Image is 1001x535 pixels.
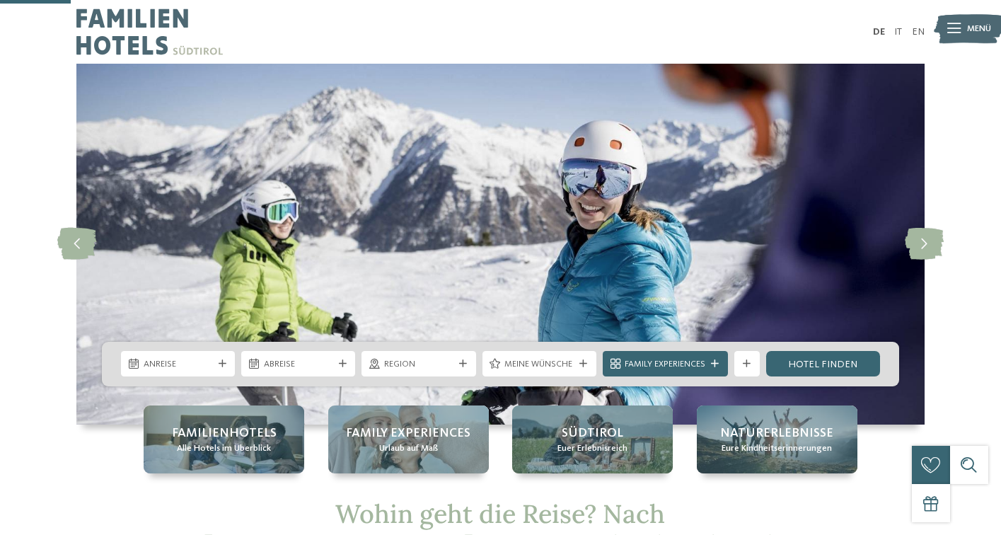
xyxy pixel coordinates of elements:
span: Urlaub auf Maß [379,442,438,455]
span: Abreise [264,358,333,371]
a: Familienhotel an der Piste = Spaß ohne Ende Family Experiences Urlaub auf Maß [328,405,489,473]
span: Euer Erlebnisreich [557,442,627,455]
a: Familienhotel an der Piste = Spaß ohne Ende Naturerlebnisse Eure Kindheitserinnerungen [697,405,857,473]
span: Anreise [144,358,213,371]
a: Familienhotel an der Piste = Spaß ohne Ende Familienhotels Alle Hotels im Überblick [144,405,304,473]
span: Naturerlebnisse [720,425,833,442]
a: EN [912,27,925,37]
span: Region [384,358,453,371]
span: Meine Wünsche [504,358,574,371]
span: Eure Kindheitserinnerungen [722,442,832,455]
span: Südtirol [562,425,623,442]
a: Hotel finden [766,351,880,376]
img: Familienhotel an der Piste = Spaß ohne Ende [76,64,925,425]
a: IT [894,27,902,37]
a: DE [873,27,885,37]
span: Family Experiences [625,358,705,371]
span: Alle Hotels im Überblick [177,442,271,455]
span: Family Experiences [346,425,470,442]
span: Familienhotels [172,425,277,442]
a: Familienhotel an der Piste = Spaß ohne Ende Südtirol Euer Erlebnisreich [512,405,673,473]
span: Menü [967,23,991,35]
